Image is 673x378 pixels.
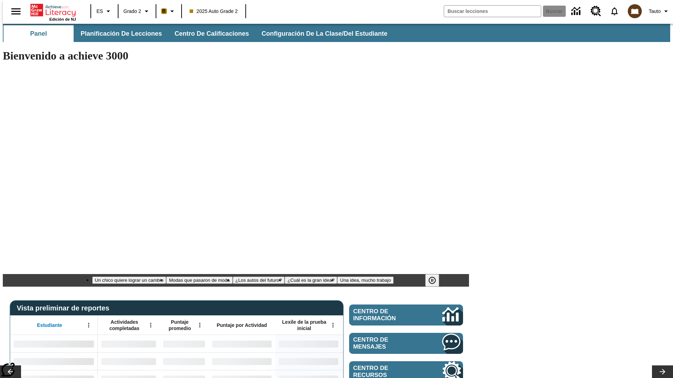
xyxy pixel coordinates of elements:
[81,30,162,38] span: Planificación de lecciones
[98,335,159,352] div: Sin datos,
[349,333,463,354] a: Centro de mensajes
[121,5,154,17] button: Grado: Grado 2, Elige un grado
[279,319,330,331] span: Lexile de la prueba inicial
[646,5,673,17] button: Perfil/Configuración
[92,276,166,284] button: Diapositiva 1 Un chico quiere lograr un cambio
[353,308,419,322] span: Centro de información
[337,276,394,284] button: Diapositiva 5 Una idea, mucho trabajo
[30,2,76,21] div: Portada
[4,25,74,42] button: Panel
[158,5,179,17] button: Boost El color de la clase es anaranjado claro. Cambiar el color de la clase.
[166,276,232,284] button: Diapositiva 2 Modas que pasaron de moda
[96,8,103,15] span: ES
[425,274,446,287] div: Pausar
[567,2,586,21] a: Centro de información
[328,320,338,330] button: Abrir menú
[159,335,209,352] div: Sin datos,
[444,6,541,17] input: Buscar campo
[349,304,463,325] a: Centro de información
[628,4,642,18] img: avatar image
[83,320,94,330] button: Abrir menú
[190,8,238,15] span: 2025 Auto Grade 2
[195,320,205,330] button: Abrir menú
[233,276,285,284] button: Diapositiva 3 ¿Los autos del futuro?
[3,49,469,62] h1: Bienvenido a achieve 3000
[162,7,166,15] span: B
[6,1,26,22] button: Abrir el menú lateral
[93,5,116,17] button: Lenguaje: ES, Selecciona un idioma
[163,319,197,331] span: Puntaje promedio
[217,322,267,328] span: Puntaje por Actividad
[75,25,168,42] button: Planificación de lecciones
[605,2,624,20] a: Notificaciones
[3,24,670,42] div: Subbarra de navegación
[624,2,646,20] button: Escoja un nuevo avatar
[586,2,605,21] a: Centro de recursos, Se abrirá en una pestaña nueva.
[285,276,337,284] button: Diapositiva 4 ¿Cuál es la gran idea?
[98,352,159,370] div: Sin datos,
[652,365,673,378] button: Carrusel de lecciones, seguir
[17,304,113,312] span: Vista preliminar de reportes
[123,8,141,15] span: Grado 2
[3,25,394,42] div: Subbarra de navegación
[37,322,62,328] span: Estudiante
[169,25,254,42] button: Centro de calificaciones
[145,320,156,330] button: Abrir menú
[49,17,76,21] span: Edición de NJ
[30,3,76,17] a: Portada
[425,274,439,287] button: Pausar
[175,30,249,38] span: Centro de calificaciones
[30,30,47,38] span: Panel
[261,30,387,38] span: Configuración de la clase/del estudiante
[353,336,421,350] span: Centro de mensajes
[256,25,393,42] button: Configuración de la clase/del estudiante
[101,319,148,331] span: Actividades completadas
[649,8,661,15] span: Tauto
[159,352,209,370] div: Sin datos,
